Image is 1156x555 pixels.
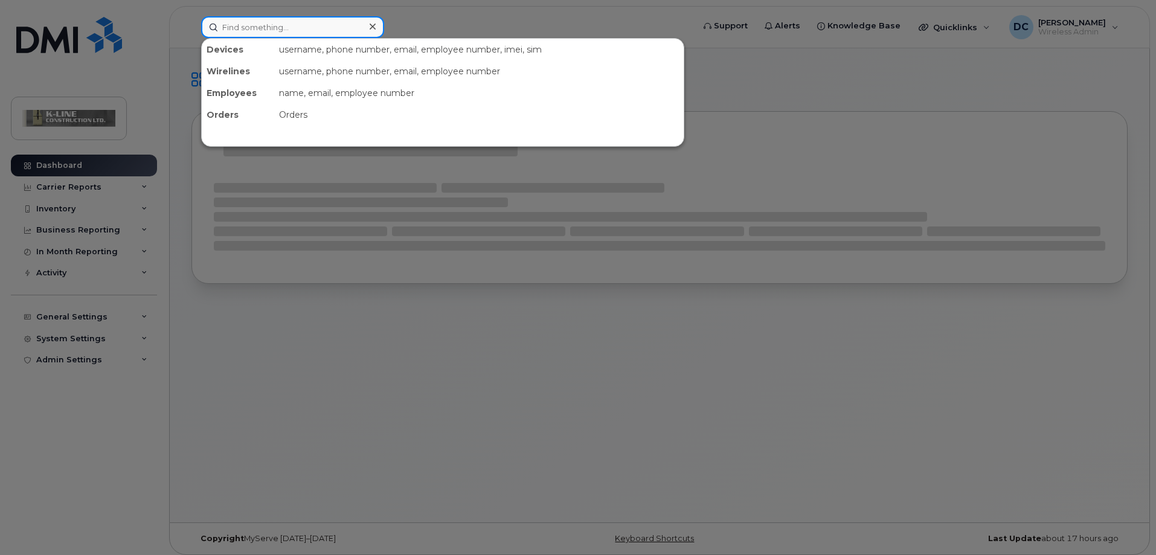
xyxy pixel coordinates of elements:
[274,82,684,104] div: name, email, employee number
[274,60,684,82] div: username, phone number, email, employee number
[202,82,274,104] div: Employees
[274,104,684,126] div: Orders
[274,39,684,60] div: username, phone number, email, employee number, imei, sim
[202,104,274,126] div: Orders
[202,39,274,60] div: Devices
[202,60,274,82] div: Wirelines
